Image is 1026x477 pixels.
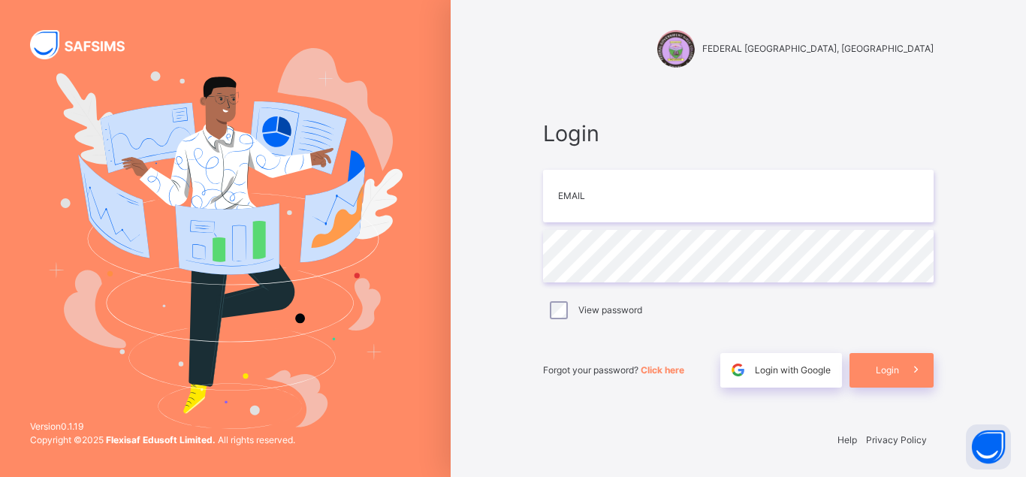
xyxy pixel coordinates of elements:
[30,30,143,59] img: SAFSIMS Logo
[755,364,831,377] span: Login with Google
[641,364,684,376] a: Click here
[729,361,747,379] img: google.396cfc9801f0270233282035f929180a.svg
[106,434,216,445] strong: Flexisaf Edusoft Limited.
[866,434,927,445] a: Privacy Policy
[578,303,642,317] label: View password
[30,434,295,445] span: Copyright © 2025 All rights reserved.
[543,364,684,376] span: Forgot your password?
[30,420,295,433] span: Version 0.1.19
[543,117,934,149] span: Login
[702,42,934,56] span: FEDERAL [GEOGRAPHIC_DATA], [GEOGRAPHIC_DATA]
[876,364,899,377] span: Login
[966,424,1011,469] button: Open asap
[837,434,857,445] a: Help
[48,48,403,430] img: Hero Image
